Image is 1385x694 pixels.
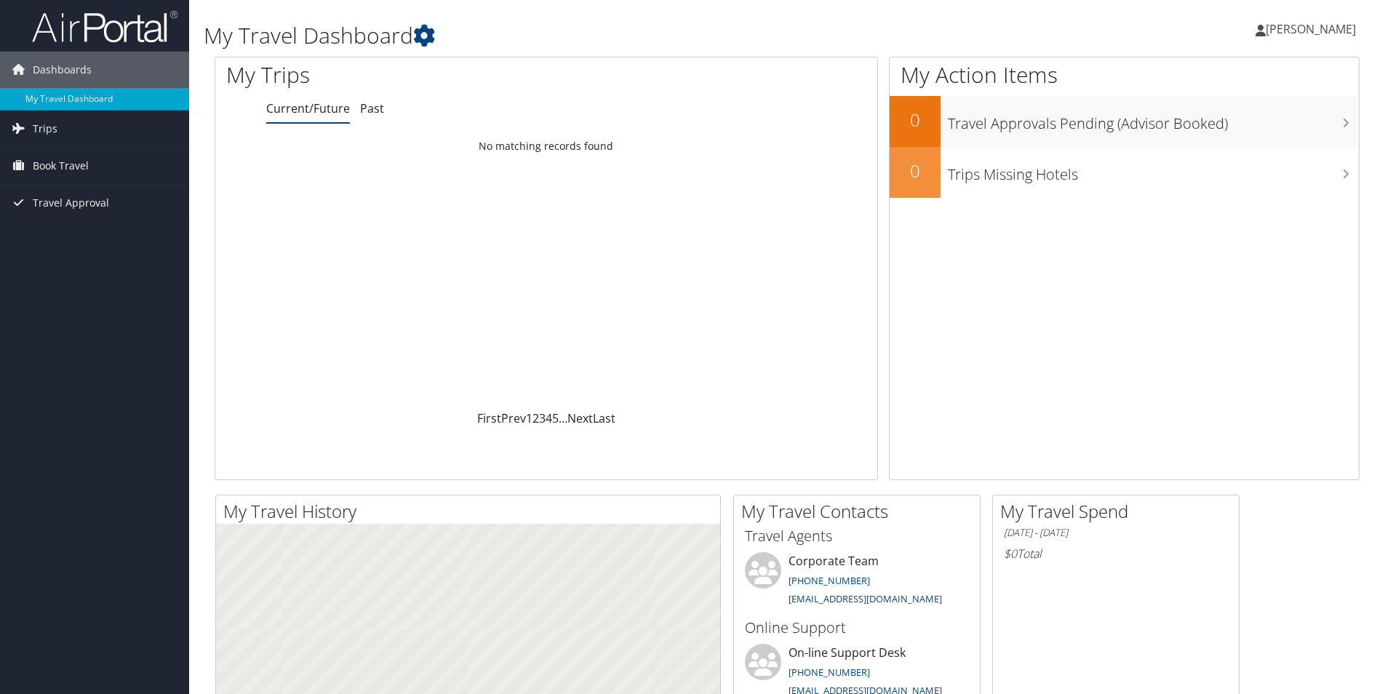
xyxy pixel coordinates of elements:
h2: My Travel Contacts [741,499,980,524]
a: Last [593,410,615,426]
h3: Online Support [745,618,969,638]
a: 0Trips Missing Hotels [890,147,1359,198]
a: Current/Future [266,100,350,116]
a: 4 [546,410,552,426]
span: Dashboards [33,52,92,88]
a: 3 [539,410,546,426]
a: [EMAIL_ADDRESS][DOMAIN_NAME] [789,592,942,605]
span: Book Travel [33,148,89,184]
a: Past [360,100,384,116]
h3: Trips Missing Hotels [948,157,1359,185]
a: 0Travel Approvals Pending (Advisor Booked) [890,96,1359,147]
li: Corporate Team [738,552,976,612]
span: Travel Approval [33,185,109,221]
h3: Travel Agents [745,526,969,546]
h6: Total [1004,546,1228,562]
a: 1 [526,410,532,426]
h2: 0 [890,159,941,183]
td: No matching records found [215,133,877,159]
span: Trips [33,111,57,147]
a: [PHONE_NUMBER] [789,574,870,587]
h1: My Action Items [890,60,1359,90]
h2: 0 [890,108,941,132]
a: Next [567,410,593,426]
a: [PERSON_NAME] [1256,7,1370,51]
a: 5 [552,410,559,426]
img: airportal-logo.png [32,9,177,44]
span: … [559,410,567,426]
h1: My Travel Dashboard [204,20,981,51]
span: $0 [1004,546,1017,562]
h1: My Trips [226,60,591,90]
span: [PERSON_NAME] [1266,21,1356,37]
h6: [DATE] - [DATE] [1004,526,1228,540]
h2: My Travel Spend [1000,499,1239,524]
a: [PHONE_NUMBER] [789,666,870,679]
h2: My Travel History [223,499,720,524]
h3: Travel Approvals Pending (Advisor Booked) [948,106,1359,134]
a: Prev [501,410,526,426]
a: 2 [532,410,539,426]
a: First [477,410,501,426]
